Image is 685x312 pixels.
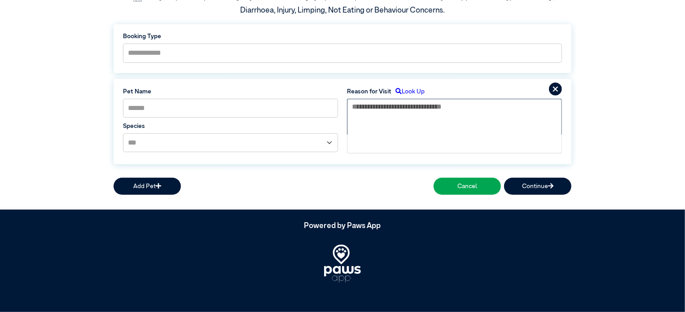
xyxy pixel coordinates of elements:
button: Cancel [434,178,501,194]
label: Pet Name [123,87,338,96]
h5: Powered by Paws App [114,222,571,231]
button: Add Pet [114,178,181,194]
button: Continue [504,178,571,194]
label: Species [123,122,338,131]
img: PawsApp [324,245,361,283]
label: Booking Type [123,32,562,41]
label: Look Up [391,87,425,96]
label: Reason for Visit [347,87,391,96]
